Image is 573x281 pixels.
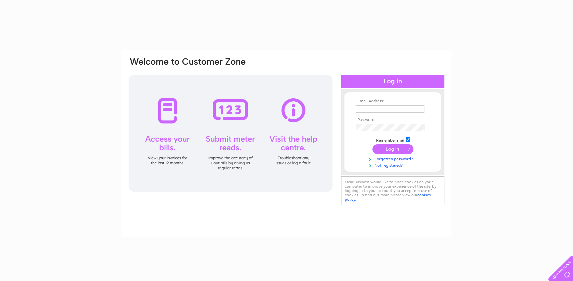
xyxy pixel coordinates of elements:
th: Password: [354,118,431,122]
td: Remember me? [354,136,431,143]
a: Forgotten password? [356,155,431,162]
th: Email Address: [354,99,431,104]
input: Submit [372,144,413,154]
a: Not registered? [356,162,431,168]
a: cookies policy [345,193,431,202]
div: Clear Business would like to place cookies on your computer to improve your experience of the sit... [341,176,444,205]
